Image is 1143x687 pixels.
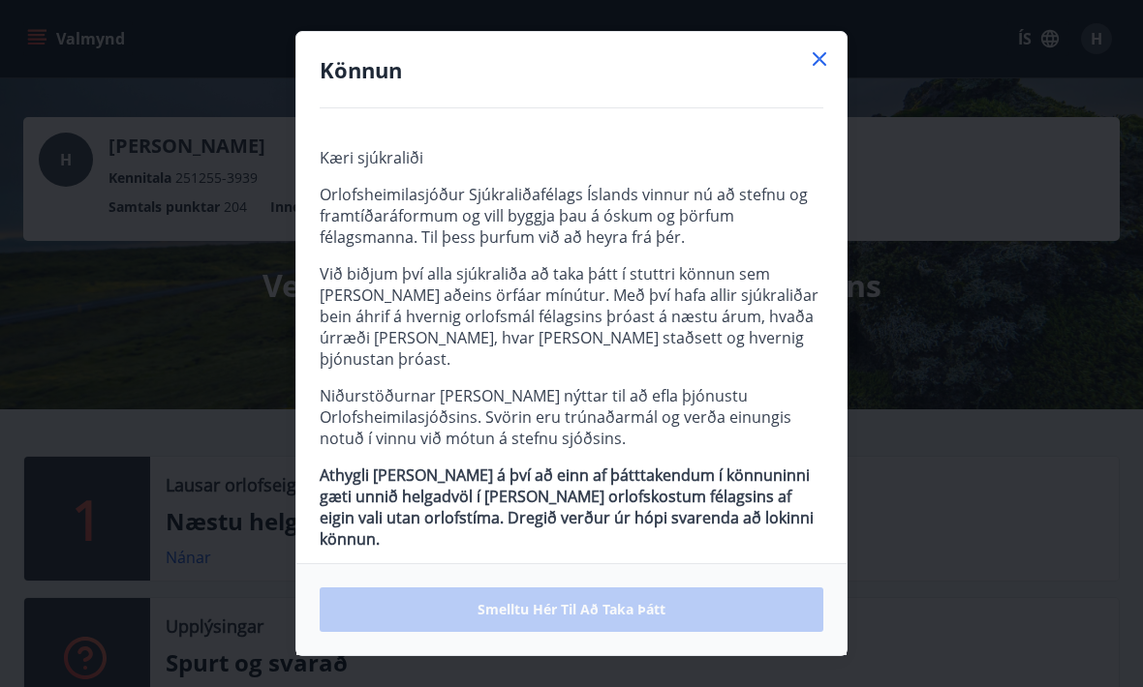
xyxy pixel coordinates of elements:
h4: Könnun [320,55,823,84]
strong: Athygli [PERSON_NAME] á því að einn af þátttakendum í könnuninni gæti unnið helgadvöl í [PERSON_N... [320,464,814,550]
p: Kæri sjúkraliði [320,147,823,168]
p: Við biðjum því alla sjúkraliða að taka þátt í stuttri könnun sem [PERSON_NAME] aðeins örfáar mínú... [320,263,823,370]
p: Niðurstöðurnar [PERSON_NAME] nýttar til að efla þjónustu Orlofsheimilasjóðsins. Svörin eru trúnað... [320,385,823,449]
p: Orlofsheimilasjóður Sjúkraliðafélags Íslands vinnur nú að stefnu og framtíðaráformum og vill bygg... [320,184,823,248]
